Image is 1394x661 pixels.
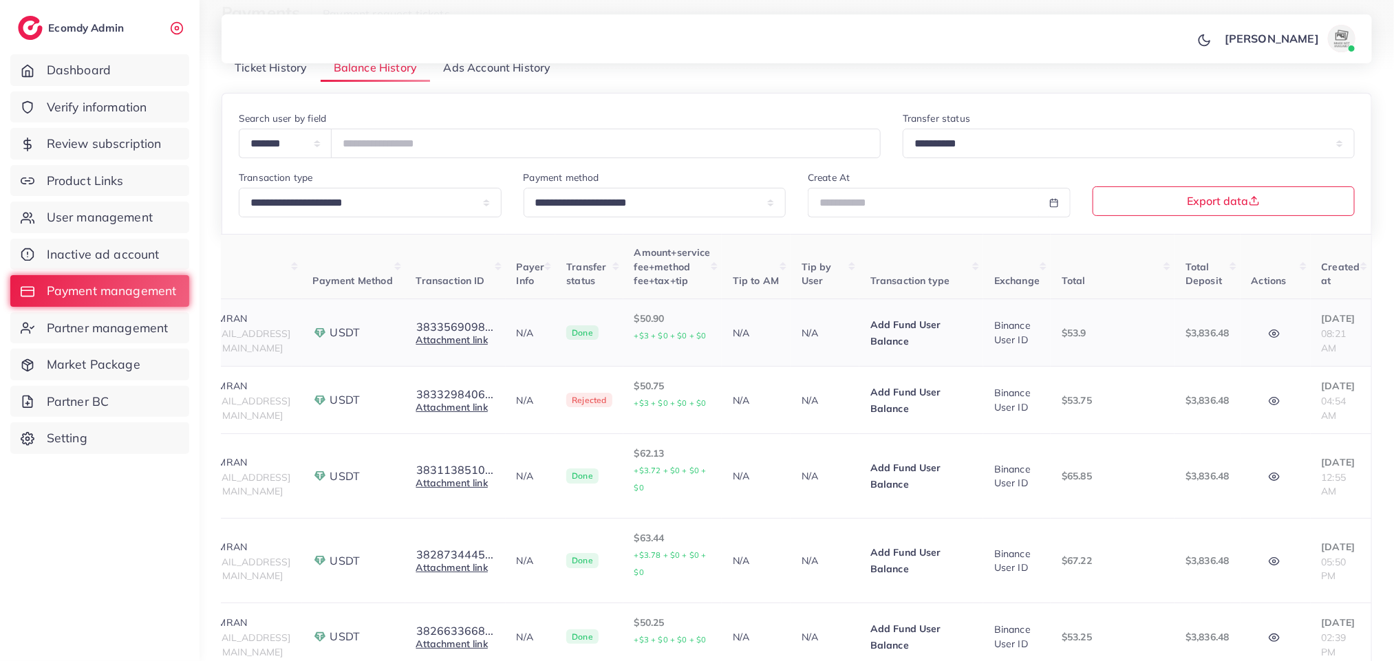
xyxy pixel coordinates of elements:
[10,349,189,380] a: Market Package
[10,54,189,86] a: Dashboard
[994,462,1040,490] div: Binance User ID
[733,392,780,409] p: N/A
[1186,392,1229,409] p: $3,836.48
[802,325,848,341] p: N/A
[870,544,972,577] p: Add Fund User Balance
[47,319,169,337] span: Partner management
[634,466,707,492] small: +$3.72 + $0 + $0 + $0
[204,378,290,394] p: KAMRAN
[634,445,711,496] p: $62.13
[994,547,1040,575] div: Binance User ID
[1322,454,1360,470] p: [DATE]
[994,318,1040,347] div: Binance User ID
[524,171,599,184] label: Payment method
[802,392,848,409] p: N/A
[330,629,361,644] span: USDT
[566,468,599,484] span: Done
[1062,274,1086,287] span: Total
[47,246,160,263] span: Inactive ad account
[204,310,290,327] p: KAMRAN
[204,471,290,497] span: [EMAIL_ADDRESS][DOMAIN_NAME]
[10,312,189,344] a: Partner management
[1186,261,1222,287] span: Total Deposit
[1186,325,1229,341] p: $3,836.48
[1062,629,1164,645] p: $53.25
[416,464,495,476] button: 3831138510...
[47,208,153,226] span: User management
[517,392,545,409] p: N/A
[204,556,290,582] span: [EMAIL_ADDRESS][DOMAIN_NAME]
[1186,629,1229,645] p: $3,836.48
[870,620,972,653] p: Add Fund User Balance
[313,630,327,644] img: payment
[1322,310,1360,327] p: [DATE]
[994,274,1040,287] span: Exchange
[1322,378,1360,394] p: [DATE]
[808,171,850,184] label: Create At
[870,459,972,492] p: Add Fund User Balance
[416,477,488,489] a: Attachment link
[47,172,124,190] span: Product Links
[330,392,361,408] span: USDT
[204,395,290,421] span: [EMAIL_ADDRESS][DOMAIN_NAME]
[204,327,290,354] span: [EMAIL_ADDRESS][DOMAIN_NAME]
[416,388,495,400] button: 3833298406...
[313,326,327,340] img: payment
[10,275,189,307] a: Payment management
[10,91,189,123] a: Verify information
[634,331,707,340] small: +$3 + $0 + $0 + $0
[517,468,545,484] p: N/A
[18,16,43,40] img: logo
[1322,556,1347,582] span: 05:50 PM
[566,261,606,287] span: Transfer status
[634,398,707,408] small: +$3 + $0 + $0 + $0
[204,631,290,658] span: [EMAIL_ADDRESS][DOMAIN_NAME]
[870,316,972,349] p: Add Fund User Balance
[1093,186,1355,216] button: Export data
[1322,471,1347,497] span: 12:55 AM
[870,384,972,417] p: Add Fund User Balance
[330,553,361,569] span: USDT
[239,171,313,184] label: Transaction type
[1186,552,1229,569] p: $3,836.48
[10,202,189,233] a: User management
[802,261,832,287] span: Tip by User
[48,21,127,34] h2: Ecomdy Admin
[10,422,189,454] a: Setting
[1322,614,1360,631] p: [DATE]
[204,454,290,470] p: KAMRAN
[416,274,485,287] span: Transaction ID
[634,530,711,581] p: $63.44
[1252,274,1287,287] span: Actions
[239,111,326,125] label: Search user by field
[416,638,488,650] a: Attachment link
[47,429,87,447] span: Setting
[10,128,189,160] a: Review subscription
[566,629,599,644] span: Done
[1062,392,1164,409] p: $53.75
[870,274,950,287] span: Transaction type
[10,165,189,197] a: Product Links
[566,325,599,340] span: Done
[733,325,780,341] p: N/A
[802,468,848,484] p: N/A
[1217,25,1361,52] a: [PERSON_NAME]avatar
[1322,327,1347,354] span: 08:21 AM
[517,261,545,287] span: Payer Info
[1062,325,1164,341] p: $53.9
[47,135,162,153] span: Review subscription
[313,469,327,483] img: payment
[204,614,290,631] p: KAMRAN
[1322,631,1347,658] span: 02:39 PM
[634,614,711,648] p: $50.25
[313,393,327,407] img: payment
[10,386,189,418] a: Partner BC
[416,334,488,346] a: Attachment link
[18,16,127,40] a: logoEcomdy Admin
[1322,395,1347,421] span: 04:54 AM
[416,321,495,333] button: 3833569098...
[634,246,711,287] span: Amount+service fee+method fee+tax+tip
[1322,261,1360,287] span: Created at
[313,554,327,567] img: payment
[903,111,970,125] label: Transfer status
